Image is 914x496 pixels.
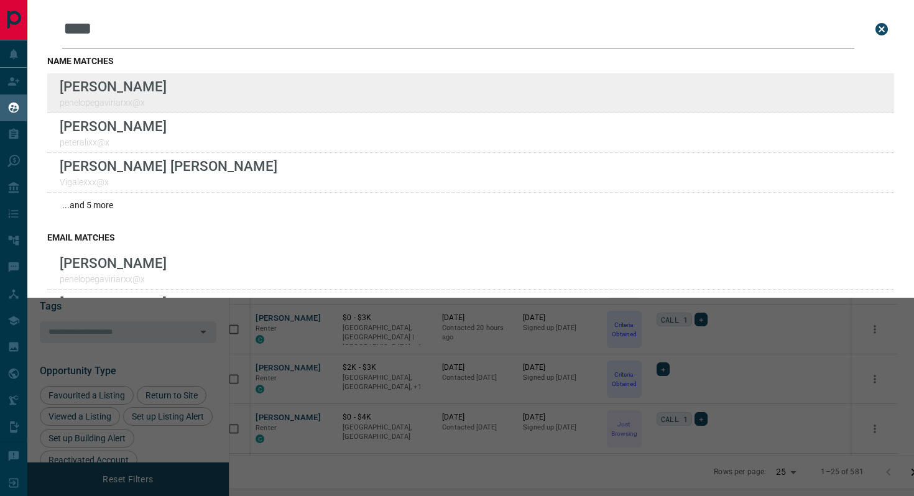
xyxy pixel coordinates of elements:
p: [PERSON_NAME] [60,78,167,94]
p: [PERSON_NAME] [PERSON_NAME] [60,158,277,174]
p: peteralixx@x [60,137,167,147]
h3: name matches [47,56,894,66]
p: [PERSON_NAME] [60,118,167,134]
h3: email matches [47,232,894,242]
button: close search bar [869,17,894,42]
div: ...and 5 more [47,193,894,218]
p: [PERSON_NAME] [60,255,167,271]
p: penelopegaviriarxx@x [60,98,167,108]
p: Vigalexxx@x [60,177,277,187]
p: penelopegaviriarxx@x [60,274,167,284]
p: [PERSON_NAME] [60,295,167,311]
